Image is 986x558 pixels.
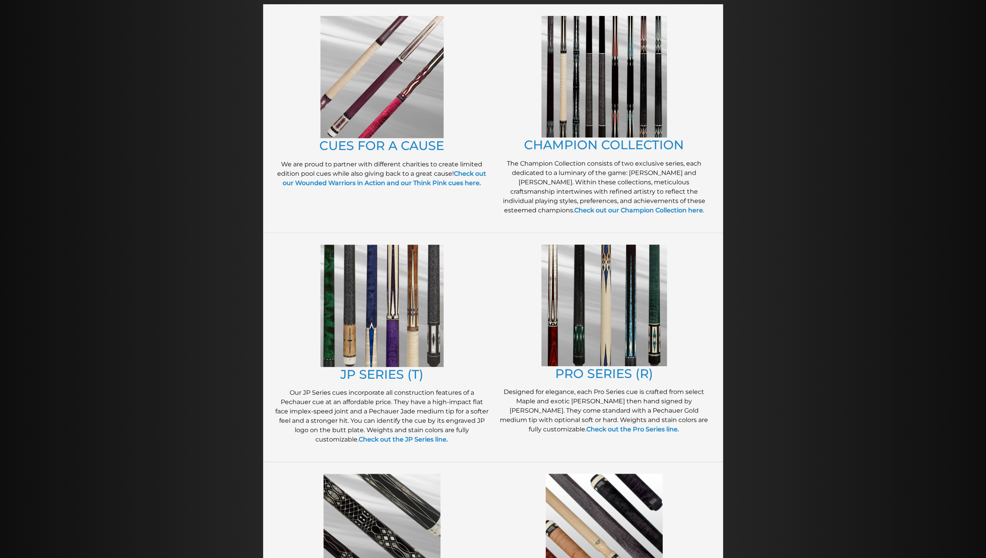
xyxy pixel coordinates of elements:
a: PRO SERIES (R) [555,366,653,381]
a: Check out our Wounded Warriors in Action and our Think Pink cues here. [283,170,487,187]
p: The Champion Collection consists of two exclusive series, each dedicated to a luminary of the gam... [497,159,712,215]
p: We are proud to partner with different charities to create limited edition pool cues while also g... [275,160,489,188]
a: CHAMPION COLLECTION [524,137,684,152]
a: JP SERIES (T) [340,367,423,382]
p: Designed for elegance, each Pro Series cue is crafted from select Maple and exotic [PERSON_NAME] ... [497,387,712,434]
a: Check out our Champion Collection here [574,207,703,214]
p: Our JP Series cues incorporate all construction features of a Pechauer cue at an affordable price... [275,388,489,444]
a: Check out the Pro Series line. [587,426,680,433]
a: Check out the JP Series line. [359,436,448,443]
a: CUES FOR A CAUSE [320,138,444,153]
